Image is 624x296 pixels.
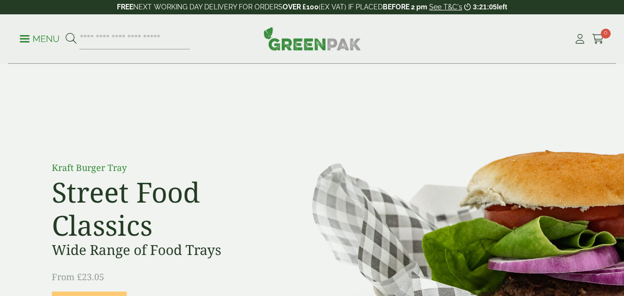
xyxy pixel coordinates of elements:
[52,161,274,174] p: Kraft Burger Tray
[52,175,274,242] h2: Street Food Classics
[117,3,133,11] strong: FREE
[283,3,319,11] strong: OVER £100
[20,33,60,45] p: Menu
[52,271,104,283] span: From £23.05
[574,34,586,44] i: My Account
[52,242,274,258] h3: Wide Range of Food Trays
[592,32,604,46] a: 0
[592,34,604,44] i: Cart
[497,3,507,11] span: left
[20,33,60,43] a: Menu
[263,27,361,50] img: GreenPak Supplies
[473,3,497,11] span: 3:21:05
[429,3,462,11] a: See T&C's
[601,29,611,39] span: 0
[383,3,427,11] strong: BEFORE 2 pm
